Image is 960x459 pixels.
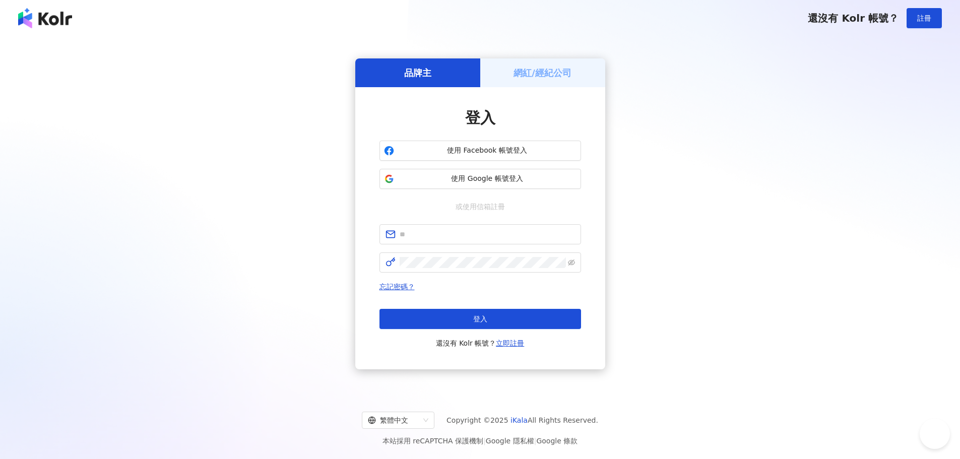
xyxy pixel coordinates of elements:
[436,337,525,349] span: 還沒有 Kolr 帳號？
[536,437,578,445] a: Google 條款
[449,201,512,212] span: 或使用信箱註冊
[496,339,524,347] a: 立即註冊
[18,8,72,28] img: logo
[514,67,571,79] h5: 網紅/經紀公司
[382,435,578,447] span: 本站採用 reCAPTCHA 保護機制
[568,259,575,266] span: eye-invisible
[404,67,431,79] h5: 品牌主
[917,14,931,22] span: 註冊
[483,437,486,445] span: |
[398,174,577,184] span: 使用 Google 帳號登入
[534,437,537,445] span: |
[920,419,950,449] iframe: Help Scout Beacon - Open
[473,315,487,323] span: 登入
[465,109,495,126] span: 登入
[379,283,415,291] a: 忘記密碼？
[510,416,528,424] a: iKala
[486,437,534,445] a: Google 隱私權
[379,141,581,161] button: 使用 Facebook 帳號登入
[379,309,581,329] button: 登入
[368,412,419,428] div: 繁體中文
[446,414,598,426] span: Copyright © 2025 All Rights Reserved.
[398,146,577,156] span: 使用 Facebook 帳號登入
[808,12,899,24] span: 還沒有 Kolr 帳號？
[907,8,942,28] button: 註冊
[379,169,581,189] button: 使用 Google 帳號登入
